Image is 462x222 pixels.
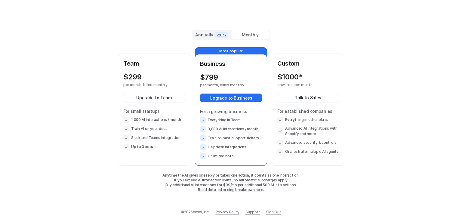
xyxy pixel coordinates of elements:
button: Upgrade to Business [200,94,262,102]
p: Buy additional AI interactions for $99/mo per additional 500 AI interactions. [118,183,344,187]
p: If you exceed AI interaction limits, no automatic surcharges apply. [118,178,344,183]
p: per month, billed monthly [123,82,174,87]
p: per month, billed monthly [200,83,251,88]
span: Support [245,209,260,215]
li: Everything in other plans [277,117,339,123]
span: -20% [214,32,228,38]
li: 3,000 AI interactions / month [200,126,262,132]
div: Annually [195,32,229,38]
button: Talk to Sales [277,93,339,102]
p: Anytime the AI gives one reply or takes one action, it counts as one interaction. [118,173,344,178]
a: Sign Out [266,209,281,215]
p: Team [123,59,185,68]
a: Privacy Policy [216,209,240,215]
div: Monthly [231,30,269,39]
p: Business [200,59,262,68]
li: Train on past support tickets [200,135,262,141]
li: Unlimited bots [200,153,262,159]
p: © 2025 eesel, Inc. [181,209,209,215]
li: Advanced AI integrations with Shopify and more [277,126,339,137]
p: $ 299 [123,73,142,81]
li: Helpdesk integrations [200,144,262,150]
p: $ 799 [200,73,218,82]
li: 1,000 AI interactions / month [123,117,185,123]
p: $ 1000* [277,73,303,81]
a: Read detailed pricing breakdown here. [198,187,264,192]
li: Everything in Team [200,117,262,123]
button: Upgrade to Team [123,93,185,102]
p: For small startups [123,108,185,114]
p: onwards, per month [277,82,328,87]
li: Train AI on your docs [123,126,185,132]
li: Slack and Teams integration [123,135,185,141]
p: Custom [277,59,339,68]
li: Up to 3 bots [123,144,185,150]
p: For established companies [277,108,339,114]
li: Orchestrate multiple AI agents [277,149,339,155]
p: For a growing business [200,108,262,115]
p: Most popular [195,48,267,55]
li: Advanced security & controls [277,140,339,146]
